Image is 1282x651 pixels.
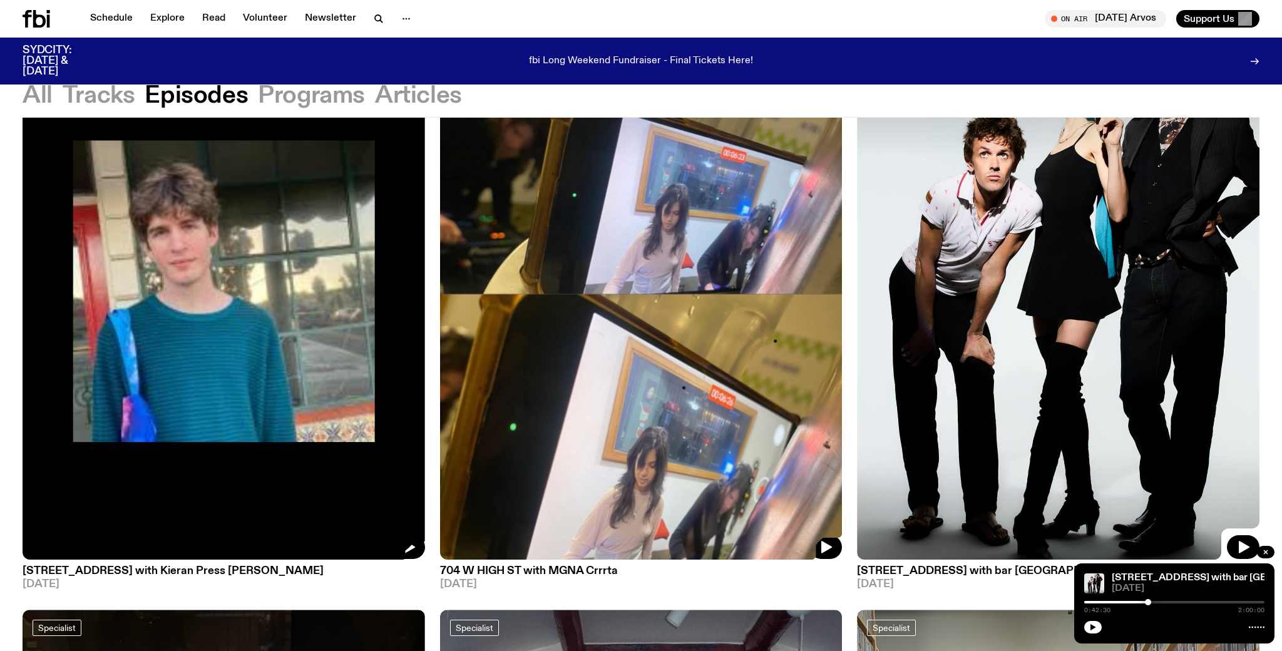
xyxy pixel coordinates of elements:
[235,10,295,28] a: Volunteer
[1184,13,1234,24] span: Support Us
[456,623,493,633] span: Specialist
[23,560,425,590] a: [STREET_ADDRESS] with Kieran Press [PERSON_NAME][DATE]
[83,10,140,28] a: Schedule
[297,10,364,28] a: Newsletter
[63,85,135,107] button: Tracks
[440,566,843,577] h3: 704 W HIGH ST with MGNA Crrrta
[1112,584,1264,593] span: [DATE]
[1238,607,1264,613] span: 2:00:00
[258,85,365,107] button: Programs
[38,623,76,633] span: Specialist
[857,560,1259,590] a: [STREET_ADDRESS] with bar [GEOGRAPHIC_DATA][DATE]
[1176,10,1259,28] button: Support Us
[440,23,843,560] img: Artist MGNA Crrrta
[23,566,425,577] h3: [STREET_ADDRESS] with Kieran Press [PERSON_NAME]
[529,56,753,67] p: fbi Long Weekend Fundraiser - Final Tickets Here!
[23,45,103,77] h3: SYDCITY: [DATE] & [DATE]
[143,10,192,28] a: Explore
[1045,10,1166,28] button: On Air[DATE] Arvos
[857,566,1259,577] h3: [STREET_ADDRESS] with bar [GEOGRAPHIC_DATA]
[867,620,916,636] a: Specialist
[440,579,843,590] span: [DATE]
[1084,607,1110,613] span: 0:42:30
[857,579,1259,590] span: [DATE]
[23,579,425,590] span: [DATE]
[33,620,81,636] a: Specialist
[23,85,53,107] button: All
[873,623,910,633] span: Specialist
[440,560,843,590] a: 704 W HIGH ST with MGNA Crrrta[DATE]
[375,85,462,107] button: Articles
[450,620,499,636] a: Specialist
[195,10,233,28] a: Read
[145,85,248,107] button: Episodes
